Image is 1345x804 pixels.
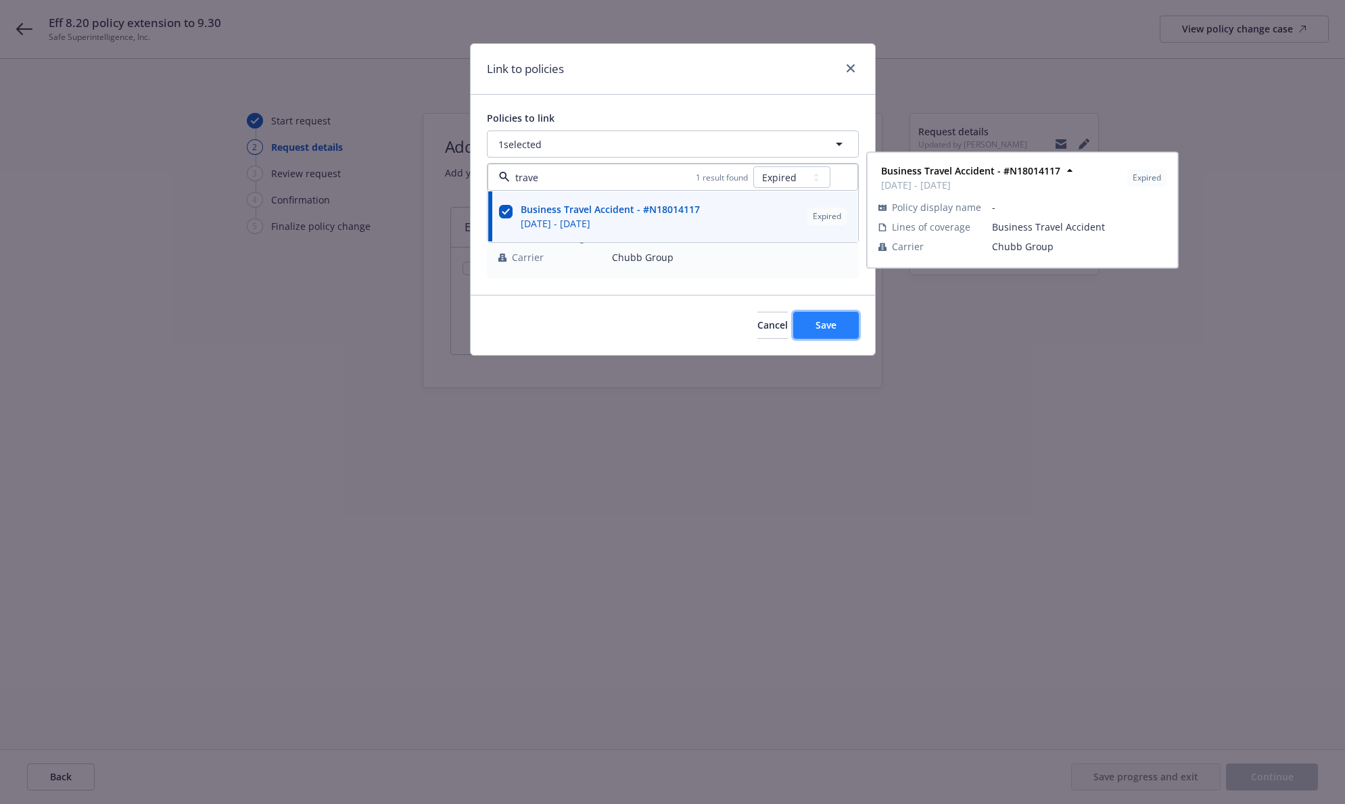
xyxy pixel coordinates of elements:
a: close [843,60,859,76]
span: [DATE] - [DATE] [881,178,1060,192]
strong: Business Travel Accident - #N18014117 [521,203,700,216]
span: Save [816,318,836,331]
span: Cancel [757,318,788,331]
span: - [992,200,1166,214]
span: Expired [813,210,841,222]
span: Policy display name [892,200,981,214]
button: Save [793,312,859,339]
span: Chubb Group [612,250,847,264]
span: Policies to link [487,112,554,124]
span: Expired [1133,172,1161,184]
span: 1 result found [696,172,748,183]
button: 1selected [487,131,859,158]
span: 1 selected [498,137,542,151]
span: Carrier [892,239,924,254]
button: Cancel [757,312,788,339]
strong: Business Travel Accident - #N18014117 [881,164,1060,177]
span: Carrier [512,250,544,264]
span: Lines of coverage [892,220,970,234]
input: Filter by keyword [510,170,696,185]
h1: Link to policies [487,60,564,78]
span: Chubb Group [992,239,1166,254]
span: [DATE] - [DATE] [521,216,700,231]
span: Business Travel Accident [992,220,1166,234]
